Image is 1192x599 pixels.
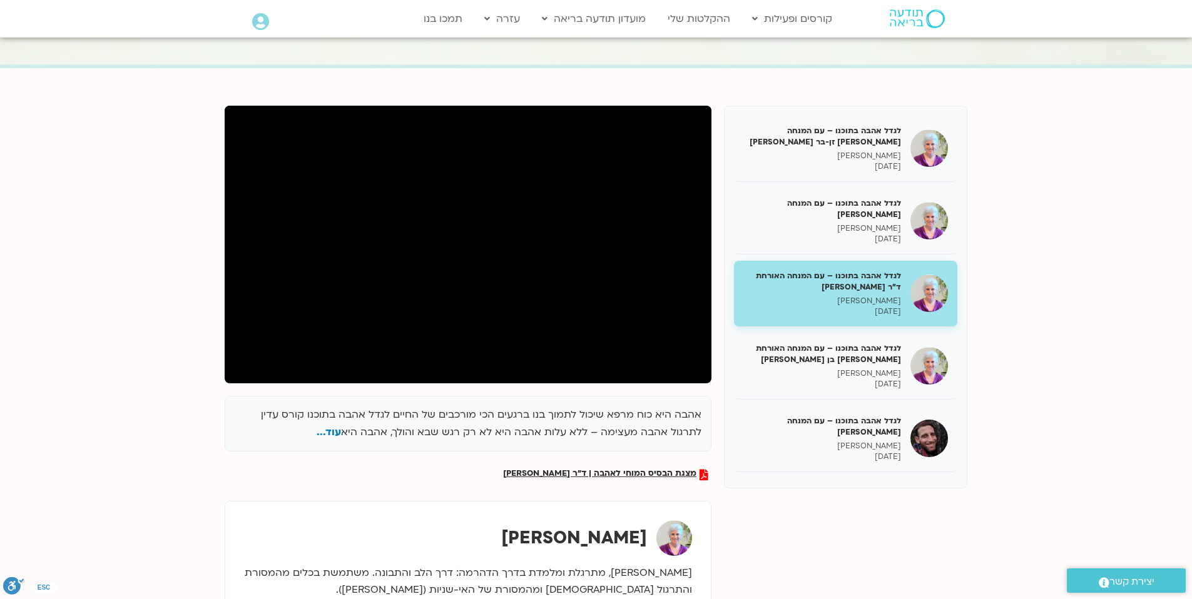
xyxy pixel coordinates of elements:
img: לגדל אהבה בתוכנו – עם המנחה האורחת ד"ר נועה אלבלדה [910,274,948,312]
p: [DATE] [743,161,901,172]
img: לגדל אהבה בתוכנו – עם המנחה האורחת שאנייה כהן בן חיים [910,347,948,385]
span: יצירת קשר [1109,573,1154,590]
h5: לגדל אהבה בתוכנו – עם המנחה [PERSON_NAME] [743,415,901,438]
a: תמכו בנו [417,7,469,31]
a: קורסים ופעילות [746,7,838,31]
strong: [PERSON_NAME] [501,526,647,550]
img: תודעה בריאה [890,9,945,28]
h5: לגדל אהבה בתוכנו – עם המנחה האורחת [PERSON_NAME] בן [PERSON_NAME] [743,343,901,365]
span: עוד... [317,425,341,439]
p: אהבה היא כוח מרפא שיכול לתמוך בנו ברגעים הכי מורכבים של החיים לגדל אהבה בתוכנו קורס עדין לתרגול א... [235,406,701,442]
img: סנדיה בר קמה [656,520,692,556]
a: ההקלטות שלי [661,7,736,31]
p: [PERSON_NAME] [743,296,901,306]
span: מצגת הבסיס המוחי לאהבה | ד״ר [PERSON_NAME] [503,469,696,480]
p: [DATE] [743,451,901,462]
p: [PERSON_NAME] [743,368,901,379]
p: [PERSON_NAME] [743,223,901,234]
p: [PERSON_NAME] [743,151,901,161]
p: [PERSON_NAME] [743,441,901,451]
p: [DATE] [743,306,901,317]
a: מועדון תודעה בריאה [536,7,652,31]
a: מצגת הבסיס המוחי לאהבה | ד״ר [PERSON_NAME] [503,469,708,480]
h5: לגדל אהבה בתוכנו – עם המנחה האורחת ד"ר [PERSON_NAME] [743,270,901,293]
img: לגדל אהבה בתוכנו – עם המנחה האורח בן קמינסקי [910,420,948,457]
h5: לגדל אהבה בתוכנו – עם המנחה [PERSON_NAME] [743,198,901,220]
a: יצירת קשר [1067,568,1186,593]
img: לגדל אהבה בתוכנו – עם המנחה האורחת צילה זן-בר צור [910,129,948,167]
p: [DATE] [743,379,901,390]
a: עזרה [478,7,526,31]
h5: לגדל אהבה בתוכנו – עם המנחה [PERSON_NAME] זן-בר [PERSON_NAME] [743,125,901,148]
p: [DATE] [743,234,901,244]
img: לגדל אהבה בתוכנו – עם המנחה האורח ענבר בר קמה [910,202,948,239]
